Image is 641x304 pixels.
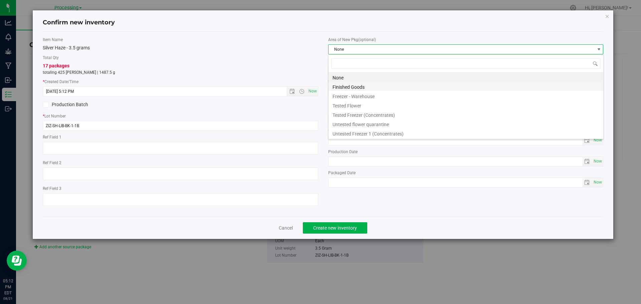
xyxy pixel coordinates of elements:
[43,37,318,43] label: Item Name
[358,37,376,42] span: (optional)
[279,225,293,231] a: Cancel
[43,63,69,68] span: 17 packages
[43,69,318,75] p: totaling 425 [PERSON_NAME] | 1487.5 g
[286,89,298,94] span: Open the date view
[329,45,595,54] span: None
[296,89,307,94] span: Open the time view
[328,170,604,176] label: Packaged Date
[7,251,27,271] iframe: Resource center
[43,44,318,51] div: Silver Haze - 3.5 grams
[43,101,175,108] label: Production Batch
[313,225,357,231] span: Create new inventory
[43,134,318,140] label: Ref Field 1
[43,79,318,85] label: Created Date/Time
[307,86,318,96] span: Set Current date
[592,178,603,187] span: select
[592,157,604,166] span: Set Current date
[583,178,592,187] span: select
[303,222,367,234] button: Create new inventory
[583,157,592,166] span: select
[592,178,604,187] span: Set Current date
[43,18,115,27] h4: Confirm new inventory
[43,186,318,192] label: Ref Field 3
[328,37,604,43] label: Area of New Pkg
[592,136,603,145] span: select
[592,157,603,166] span: select
[328,149,604,155] label: Production Date
[583,136,592,145] span: select
[43,160,318,166] label: Ref Field 2
[592,135,604,145] span: Set Current date
[43,55,318,61] label: Total Qty
[43,113,318,119] label: Lot Number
